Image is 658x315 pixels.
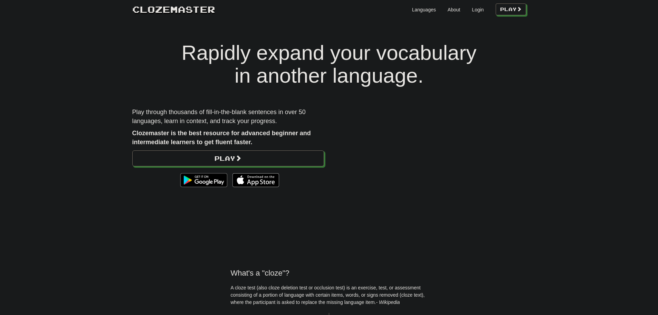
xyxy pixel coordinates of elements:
[177,170,230,191] img: Get it on Google Play
[376,299,400,305] em: - Wikipedia
[448,6,460,13] a: About
[496,3,526,15] a: Play
[472,6,484,13] a: Login
[132,130,311,146] strong: Clozemaster is the best resource for advanced beginner and intermediate learners to get fluent fa...
[232,173,279,187] img: Download_on_the_App_Store_Badge_US-UK_135x40-25178aeef6eb6b83b96f5f2d004eda3bffbb37122de64afbaef7...
[412,6,436,13] a: Languages
[231,284,428,306] p: A cloze test (also cloze deletion test or occlusion test) is an exercise, test, or assessment con...
[132,150,324,166] a: Play
[132,3,215,16] a: Clozemaster
[231,269,428,277] h2: What's a "cloze"?
[132,108,324,126] p: Play through thousands of fill-in-the-blank sentences in over 50 languages, learn in context, and...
